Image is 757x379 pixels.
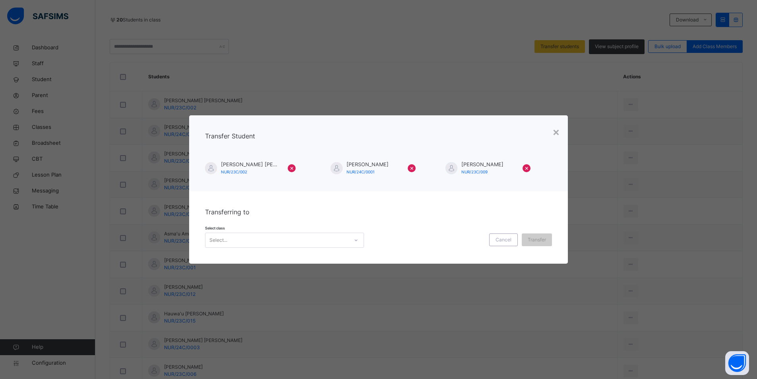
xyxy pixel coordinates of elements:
[461,161,515,168] span: [PERSON_NAME]
[347,161,400,168] span: [PERSON_NAME]
[725,351,749,375] button: Open asap
[552,123,560,140] div: ×
[205,132,255,140] span: Transfer Student
[221,169,247,174] span: NUR/23C/002
[347,169,375,174] span: NUR/24C/0001
[205,208,250,216] span: Transferring to
[290,163,294,173] span: ×
[525,163,529,173] span: ×
[410,163,414,173] span: ×
[205,226,225,230] span: Select class
[496,236,511,243] span: Cancel
[461,169,488,174] span: NUR/23C/009
[528,236,546,243] span: Transfer
[209,233,227,248] div: Select...
[221,161,280,168] span: [PERSON_NAME] [PERSON_NAME]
